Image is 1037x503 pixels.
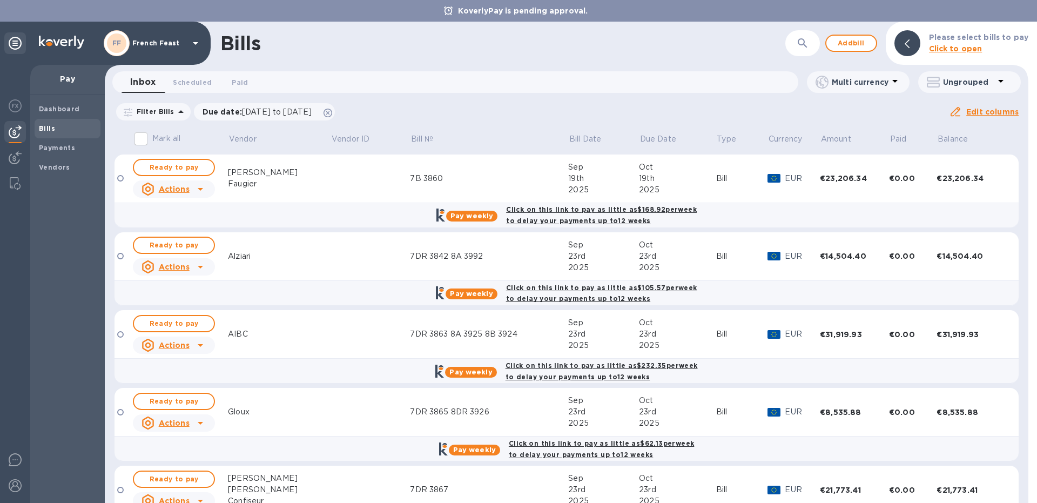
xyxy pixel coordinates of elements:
[242,108,312,116] span: [DATE] to [DATE]
[568,484,639,495] div: 23rd
[937,407,1006,418] div: €8,535.88
[639,406,716,418] div: 23rd
[938,133,982,145] span: Balance
[568,418,639,429] div: 2025
[39,36,84,49] img: Logo
[639,317,716,328] div: Oct
[568,328,639,340] div: 23rd
[785,251,820,262] p: EUR
[411,133,447,145] span: Bill №
[820,485,889,495] div: €21,773.41
[173,77,212,88] span: Scheduled
[453,5,594,16] p: KoverlyPay is pending approval.
[39,163,70,171] b: Vendors
[717,133,750,145] span: Type
[411,133,433,145] p: Bill №
[937,485,1006,495] div: €21,773.41
[332,133,369,145] p: Vendor ID
[228,473,331,484] div: [PERSON_NAME]
[229,133,257,145] p: Vendor
[639,173,716,184] div: 19th
[769,133,802,145] p: Currency
[152,133,180,144] p: Mark all
[889,329,937,340] div: €0.00
[937,173,1006,184] div: €23,206.34
[938,133,968,145] p: Balance
[821,133,865,145] span: Amount
[716,251,768,262] div: Bill
[639,340,716,351] div: 2025
[716,484,768,495] div: Bill
[143,395,205,408] span: Ready to pay
[716,406,768,418] div: Bill
[4,32,26,54] div: Unpin categories
[929,33,1028,42] b: Please select bills to pay
[640,133,676,145] p: Due Date
[889,251,937,261] div: €0.00
[410,173,568,184] div: 7B 3860
[410,251,568,262] div: 7DR 3842 8A 3992
[943,77,994,88] p: Ungrouped
[785,484,820,495] p: EUR
[143,161,205,174] span: Ready to pay
[716,173,768,184] div: Bill
[453,446,496,454] b: Pay weekly
[717,133,736,145] p: Type
[825,35,877,52] button: Addbill
[832,77,888,88] p: Multi currency
[332,133,383,145] span: Vendor ID
[568,262,639,273] div: 2025
[889,173,937,184] div: €0.00
[132,39,186,47] p: French Feast
[890,133,921,145] span: Paid
[890,133,907,145] p: Paid
[133,315,215,332] button: Ready to pay
[228,178,331,190] div: Faugier
[228,328,331,340] div: AIBC
[639,395,716,406] div: Oct
[228,406,331,418] div: Gloux
[133,159,215,176] button: Ready to pay
[506,205,697,225] b: Click on this link to pay as little as $168.92 per week to delay your payments up to 12 weeks
[194,103,335,120] div: Due date:[DATE] to [DATE]
[143,317,205,330] span: Ready to pay
[228,167,331,178] div: [PERSON_NAME]
[966,108,1019,116] u: Edit columns
[568,317,639,328] div: Sep
[509,439,694,459] b: Click on this link to pay as little as $62.13 per week to delay your payments up to 12 weeks
[937,329,1006,340] div: €31,919.93
[937,251,1006,261] div: €14,504.40
[220,32,260,55] h1: Bills
[889,407,937,418] div: €0.00
[143,239,205,252] span: Ready to pay
[159,341,190,350] u: Actions
[228,484,331,495] div: [PERSON_NAME]
[716,328,768,340] div: Bill
[785,173,820,184] p: EUR
[639,262,716,273] div: 2025
[449,368,492,376] b: Pay weekly
[639,328,716,340] div: 23rd
[568,473,639,484] div: Sep
[568,162,639,173] div: Sep
[785,406,820,418] p: EUR
[639,251,716,262] div: 23rd
[568,239,639,251] div: Sep
[639,418,716,429] div: 2025
[639,484,716,495] div: 23rd
[450,212,493,220] b: Pay weekly
[568,184,639,196] div: 2025
[889,485,937,495] div: €0.00
[39,144,75,152] b: Payments
[820,173,889,184] div: €23,206.34
[133,393,215,410] button: Ready to pay
[568,395,639,406] div: Sep
[568,173,639,184] div: 19th
[639,473,716,484] div: Oct
[820,329,889,340] div: €31,919.93
[112,39,122,47] b: FF
[821,133,851,145] p: Amount
[132,107,174,116] p: Filter Bills
[568,340,639,351] div: 2025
